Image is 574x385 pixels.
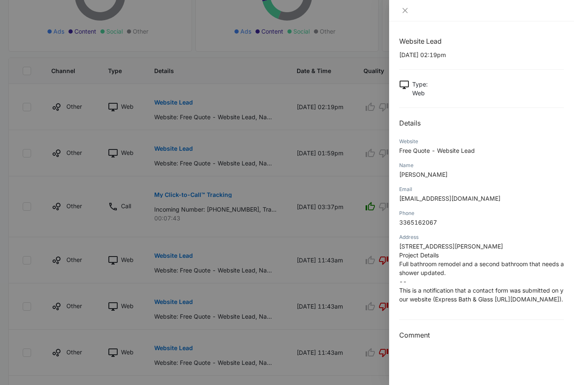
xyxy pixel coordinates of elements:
span: 3365162067 [399,219,437,226]
span: [EMAIL_ADDRESS][DOMAIN_NAME] [399,195,500,202]
span: Full bathroom remodel and a second bathroom that needs a shower updated. [399,260,564,276]
span: Free Quote - Website Lead [399,147,475,154]
span: Project Details [399,251,439,259]
span: [PERSON_NAME] [399,171,448,178]
span: -- [399,278,407,285]
span: [STREET_ADDRESS][PERSON_NAME] [399,243,503,250]
button: Close [399,7,411,14]
div: Name [399,162,564,169]
span: close [402,7,408,14]
div: Address [399,233,564,241]
h3: Comment [399,330,564,340]
div: Email [399,186,564,193]
div: Website [399,138,564,145]
p: Type : [412,80,428,89]
p: [DATE] 02:19pm [399,50,564,59]
span: This is a notification that a contact form was submitted on your website (Express Bath & Glass [U... [399,287,563,303]
div: Phone [399,210,564,217]
h1: Website Lead [399,36,564,46]
h2: Details [399,118,564,128]
p: Web [412,89,428,97]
